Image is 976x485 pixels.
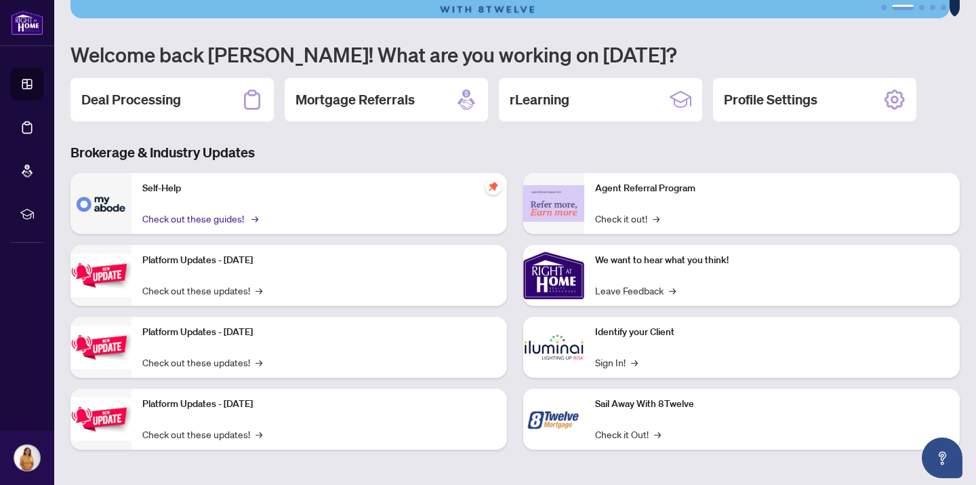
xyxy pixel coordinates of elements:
[70,254,131,296] img: Platform Updates - July 21, 2025
[70,397,131,440] img: Platform Updates - June 23, 2025
[595,181,949,196] p: Agent Referral Program
[523,317,584,378] img: Identify your Client
[892,5,914,10] button: 2
[70,41,960,67] h1: Welcome back [PERSON_NAME]! What are you working on [DATE]?
[70,173,131,234] img: Self-Help
[142,253,496,268] p: Platform Updates - [DATE]
[595,211,659,226] a: Check it out!→
[510,90,569,109] h2: rLearning
[941,5,946,10] button: 5
[654,427,661,442] span: →
[631,355,638,370] span: →
[595,253,949,268] p: We want to hear what you think!
[256,355,262,370] span: →
[930,5,935,10] button: 4
[669,283,676,298] span: →
[81,90,181,109] h2: Deal Processing
[14,445,40,471] img: Profile Icon
[256,427,262,442] span: →
[922,438,962,478] button: Open asap
[142,355,262,370] a: Check out these updates!→
[296,90,415,109] h2: Mortgage Referrals
[724,90,817,109] h2: Profile Settings
[11,10,43,35] img: logo
[595,397,949,412] p: Sail Away With 8Twelve
[595,325,949,340] p: Identify your Client
[523,185,584,222] img: Agent Referral Program
[256,283,262,298] span: →
[251,211,258,226] span: →
[523,389,584,450] img: Sail Away With 8Twelve
[142,211,256,226] a: Check out these guides!→
[485,178,502,195] span: pushpin
[523,245,584,306] img: We want to hear what you think!
[142,397,496,412] p: Platform Updates - [DATE]
[919,5,924,10] button: 3
[142,181,496,196] p: Self-Help
[70,326,131,368] img: Platform Updates - July 8, 2025
[142,427,262,442] a: Check out these updates!→
[881,5,887,10] button: 1
[595,427,661,442] a: Check it Out!→
[70,143,960,162] h3: Brokerage & Industry Updates
[142,283,262,298] a: Check out these updates!→
[595,283,676,298] a: Leave Feedback→
[142,325,496,340] p: Platform Updates - [DATE]
[595,355,638,370] a: Sign In!→
[653,211,659,226] span: →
